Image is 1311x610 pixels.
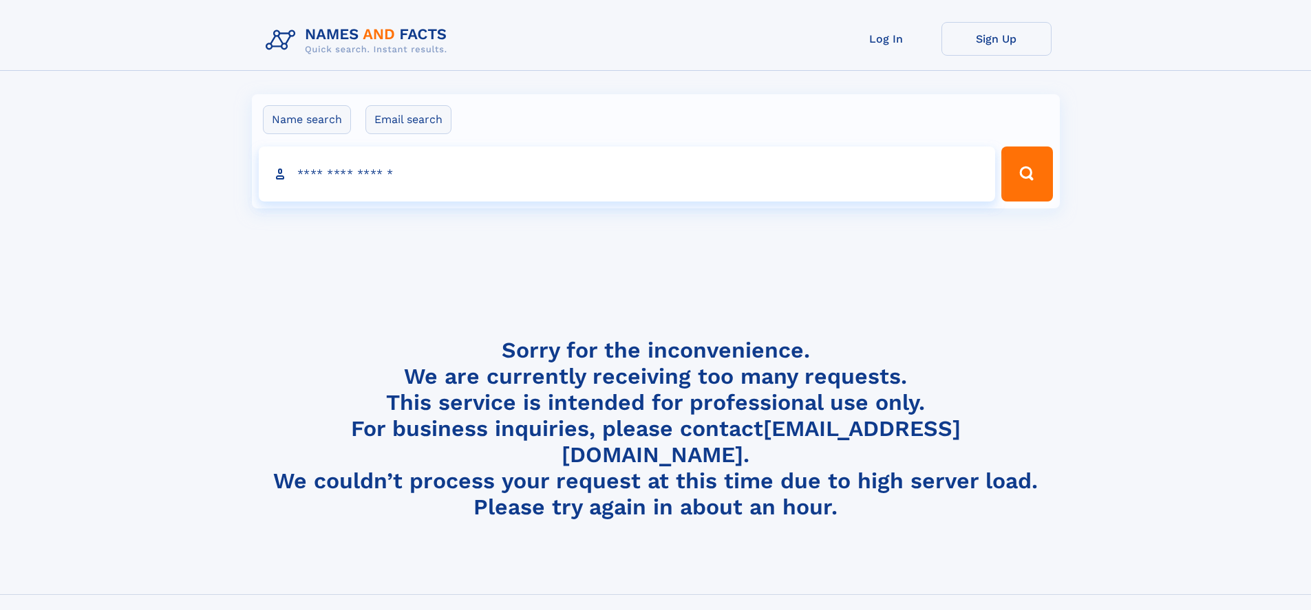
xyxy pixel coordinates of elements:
[259,146,996,201] input: search input
[263,105,351,134] label: Name search
[365,105,451,134] label: Email search
[831,22,941,56] a: Log In
[260,337,1052,521] h4: Sorry for the inconvenience. We are currently receiving too many requests. This service is intend...
[260,22,458,59] img: Logo Names and Facts
[562,415,961,468] a: [EMAIL_ADDRESS][DOMAIN_NAME]
[941,22,1052,56] a: Sign Up
[1001,146,1052,201] button: Search Button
